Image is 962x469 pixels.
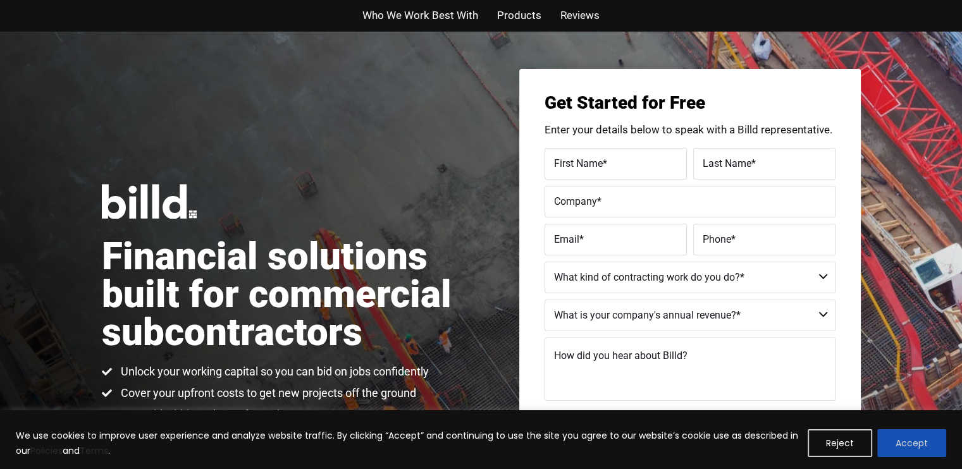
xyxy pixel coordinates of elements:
span: Email [554,233,579,245]
p: We use cookies to improve user experience and analyze website traffic. By clicking “Accept” and c... [16,428,798,458]
span: Last Name [703,157,751,169]
span: Unlock your working capital so you can bid on jobs confidently [118,364,429,379]
span: Phone [703,233,731,245]
button: Reject [808,429,872,457]
a: Reviews [560,6,600,25]
span: How did you hear about Billd? [554,350,688,362]
a: Products [497,6,541,25]
span: First Name [554,157,603,169]
a: Who We Work Best With [362,6,478,25]
span: Get paid within 24 hours for projects [118,407,301,422]
p: Enter your details below to speak with a Billd representative. [545,125,836,135]
button: Accept [877,429,946,457]
h3: Get Started for Free [545,94,836,112]
a: Terms [80,444,108,457]
h1: Financial solutions built for commercial subcontractors [102,238,481,351]
a: Policies [30,444,63,457]
span: Cover your upfront costs to get new projects off the ground [118,386,416,401]
span: Company [554,195,597,207]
